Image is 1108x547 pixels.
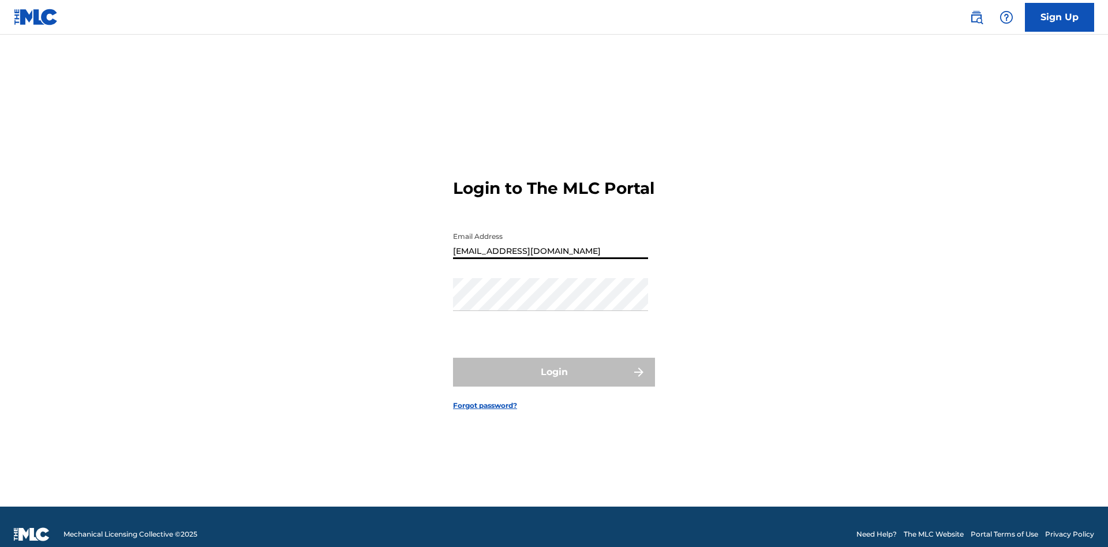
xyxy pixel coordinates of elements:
[453,178,654,198] h3: Login to The MLC Portal
[995,6,1018,29] div: Help
[1000,10,1013,24] img: help
[14,9,58,25] img: MLC Logo
[971,529,1038,539] a: Portal Terms of Use
[965,6,988,29] a: Public Search
[453,400,517,411] a: Forgot password?
[1025,3,1094,32] a: Sign Up
[969,10,983,24] img: search
[1050,492,1108,547] iframe: Chat Widget
[904,529,964,539] a: The MLC Website
[1045,529,1094,539] a: Privacy Policy
[856,529,897,539] a: Need Help?
[63,529,197,539] span: Mechanical Licensing Collective © 2025
[14,527,50,541] img: logo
